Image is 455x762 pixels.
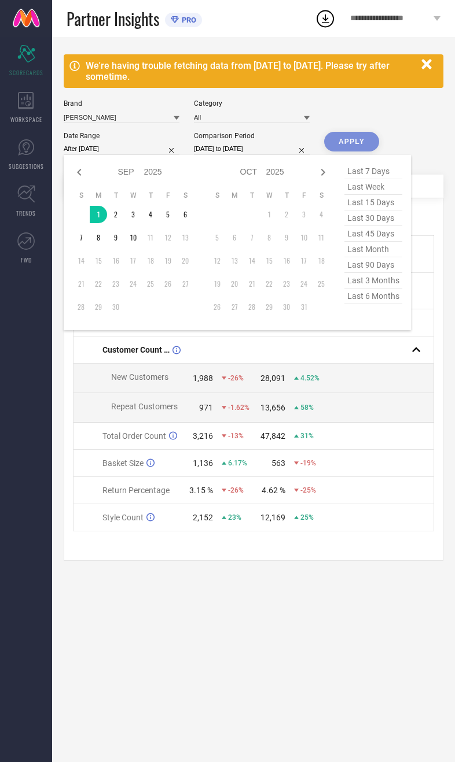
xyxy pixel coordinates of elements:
span: last 45 days [344,226,402,242]
span: 25% [300,513,314,521]
span: -1.62% [228,404,249,412]
td: Mon Oct 27 2025 [226,298,243,316]
td: Sun Oct 05 2025 [208,229,226,246]
span: 23% [228,513,241,521]
span: last month [344,242,402,257]
td: Sat Sep 06 2025 [177,206,194,223]
span: Basket Size [102,458,144,468]
div: Next month [316,165,330,179]
td: Sun Oct 19 2025 [208,275,226,293]
span: TRENDS [16,209,36,217]
td: Thu Oct 16 2025 [278,252,295,269]
td: Sat Oct 11 2025 [313,229,330,246]
td: Sat Oct 04 2025 [313,206,330,223]
div: We're having trouble fetching data from [DATE] to [DATE]. Please try after sometime. [86,60,416,82]
div: 47,842 [260,431,285,441]
th: Wednesday [124,191,142,200]
div: 4.62 % [262,486,285,495]
td: Tue Oct 14 2025 [243,252,260,269]
div: 3.15 % [189,486,213,495]
span: 58% [300,404,314,412]
td: Fri Sep 12 2025 [159,229,177,246]
span: -19% [300,459,316,467]
td: Thu Oct 30 2025 [278,298,295,316]
td: Mon Sep 08 2025 [90,229,107,246]
td: Tue Oct 21 2025 [243,275,260,293]
th: Saturday [313,191,330,200]
div: 563 [271,458,285,468]
td: Wed Oct 29 2025 [260,298,278,316]
td: Sat Sep 20 2025 [177,252,194,269]
span: -26% [228,486,244,494]
td: Mon Sep 15 2025 [90,252,107,269]
td: Tue Sep 16 2025 [107,252,124,269]
div: Previous month [72,165,86,179]
td: Sun Sep 21 2025 [72,275,90,293]
span: SCORECARDS [9,68,43,77]
td: Thu Sep 25 2025 [142,275,159,293]
td: Wed Oct 08 2025 [260,229,278,246]
td: Sun Oct 12 2025 [208,252,226,269]
span: 4.52% [300,374,320,382]
td: Tue Sep 09 2025 [107,229,124,246]
div: Comparison Period [194,132,310,140]
div: 971 [199,403,213,412]
td: Mon Sep 29 2025 [90,298,107,316]
th: Tuesday [107,191,124,200]
td: Sat Oct 18 2025 [313,252,330,269]
th: Saturday [177,191,194,200]
th: Thursday [278,191,295,200]
span: Style Count [102,513,144,522]
td: Tue Oct 07 2025 [243,229,260,246]
span: WORKSPACE [10,115,42,124]
td: Sun Sep 07 2025 [72,229,90,246]
td: Fri Oct 10 2025 [295,229,313,246]
td: Mon Sep 01 2025 [90,206,107,223]
td: Wed Sep 03 2025 [124,206,142,223]
th: Thursday [142,191,159,200]
span: New Customers [111,372,168,382]
div: 1,136 [193,458,213,468]
th: Sunday [72,191,90,200]
span: -25% [300,486,316,494]
input: Select date range [64,143,179,155]
span: Repeat Customers [111,402,178,411]
div: 12,169 [260,513,285,522]
td: Fri Oct 03 2025 [295,206,313,223]
input: Select comparison period [194,143,310,155]
td: Fri Oct 31 2025 [295,298,313,316]
span: FWD [21,256,32,264]
div: Brand [64,99,179,108]
span: last 30 days [344,210,402,226]
div: 28,091 [260,373,285,383]
td: Thu Sep 18 2025 [142,252,159,269]
span: Return Percentage [102,486,170,495]
div: Category [194,99,310,108]
td: Mon Sep 22 2025 [90,275,107,293]
td: Wed Sep 24 2025 [124,275,142,293]
td: Thu Oct 23 2025 [278,275,295,293]
th: Monday [90,191,107,200]
td: Sun Sep 28 2025 [72,298,90,316]
td: Wed Oct 15 2025 [260,252,278,269]
th: Friday [295,191,313,200]
td: Fri Oct 24 2025 [295,275,313,293]
td: Wed Oct 22 2025 [260,275,278,293]
td: Wed Oct 01 2025 [260,206,278,223]
th: Monday [226,191,243,200]
td: Tue Sep 23 2025 [107,275,124,293]
span: Total Order Count [102,431,166,441]
th: Sunday [208,191,226,200]
td: Thu Oct 02 2025 [278,206,295,223]
span: 6.17% [228,459,247,467]
span: Customer Count (New vs Repeat) [102,345,170,354]
th: Wednesday [260,191,278,200]
td: Mon Oct 06 2025 [226,229,243,246]
th: Friday [159,191,177,200]
th: Tuesday [243,191,260,200]
td: Sun Oct 26 2025 [208,298,226,316]
td: Sat Sep 27 2025 [177,275,194,293]
td: Mon Oct 20 2025 [226,275,243,293]
td: Thu Sep 11 2025 [142,229,159,246]
td: Sat Sep 13 2025 [177,229,194,246]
